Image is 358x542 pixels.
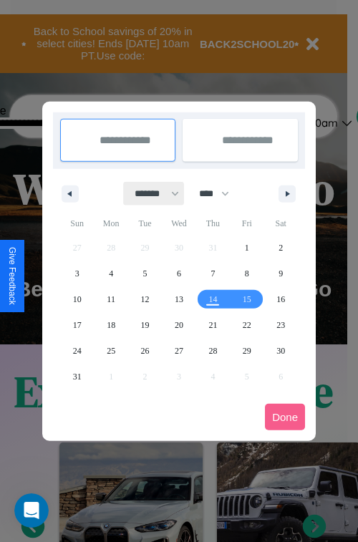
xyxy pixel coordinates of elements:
[162,338,195,364] button: 27
[265,404,305,430] button: Done
[243,286,251,312] span: 15
[94,312,127,338] button: 18
[73,312,82,338] span: 17
[264,338,298,364] button: 30
[211,261,215,286] span: 7
[162,261,195,286] button: 6
[276,338,285,364] span: 30
[264,312,298,338] button: 23
[208,312,217,338] span: 21
[75,261,79,286] span: 3
[264,261,298,286] button: 9
[264,235,298,261] button: 2
[175,312,183,338] span: 20
[279,235,283,261] span: 2
[245,261,249,286] span: 8
[141,286,150,312] span: 12
[208,338,217,364] span: 28
[73,364,82,389] span: 31
[243,338,251,364] span: 29
[60,212,94,235] span: Sun
[175,286,183,312] span: 13
[196,212,230,235] span: Thu
[141,312,150,338] span: 19
[245,235,249,261] span: 1
[175,338,183,364] span: 27
[143,261,147,286] span: 5
[107,338,115,364] span: 25
[243,312,251,338] span: 22
[14,493,49,528] iframe: Intercom live chat
[230,312,263,338] button: 22
[94,212,127,235] span: Mon
[128,286,162,312] button: 12
[162,286,195,312] button: 13
[208,286,217,312] span: 14
[109,261,113,286] span: 4
[94,338,127,364] button: 25
[276,312,285,338] span: 23
[60,312,94,338] button: 17
[94,286,127,312] button: 11
[279,261,283,286] span: 9
[196,286,230,312] button: 14
[196,261,230,286] button: 7
[73,338,82,364] span: 24
[276,286,285,312] span: 16
[162,312,195,338] button: 20
[230,261,263,286] button: 8
[73,286,82,312] span: 10
[128,261,162,286] button: 5
[60,286,94,312] button: 10
[107,286,115,312] span: 11
[107,312,115,338] span: 18
[60,364,94,389] button: 31
[196,338,230,364] button: 28
[94,261,127,286] button: 4
[230,235,263,261] button: 1
[196,312,230,338] button: 21
[177,261,181,286] span: 6
[128,338,162,364] button: 26
[128,312,162,338] button: 19
[60,338,94,364] button: 24
[230,212,263,235] span: Fri
[230,286,263,312] button: 15
[7,247,17,305] div: Give Feedback
[141,338,150,364] span: 26
[230,338,263,364] button: 29
[162,212,195,235] span: Wed
[264,286,298,312] button: 16
[264,212,298,235] span: Sat
[128,212,162,235] span: Tue
[60,261,94,286] button: 3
